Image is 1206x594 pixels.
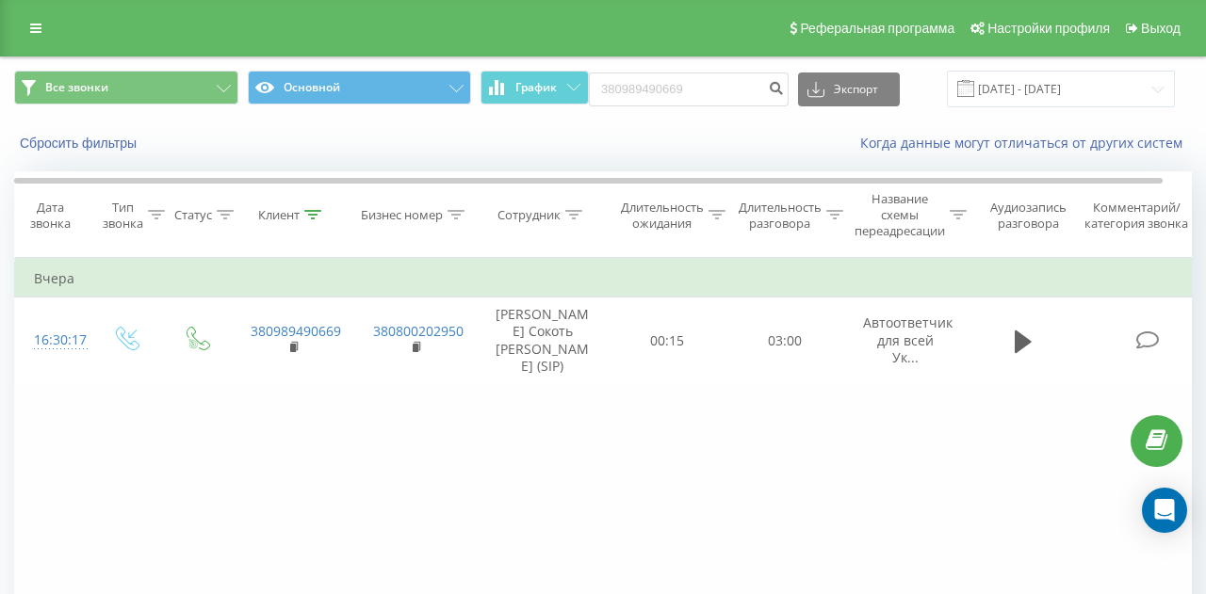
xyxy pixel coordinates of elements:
[1082,200,1192,232] div: Комментарий/категория звонка
[983,200,1074,232] div: Аудиозапись разговора
[481,71,589,104] button: График
[103,200,143,232] div: Тип звонка
[987,21,1110,36] span: Настройки профиля
[1142,488,1187,533] div: Open Intercom Messenger
[1141,21,1181,36] span: Выход
[15,200,85,232] div: Дата звонка
[34,322,72,359] div: 16:30:17
[863,313,953,365] span: Автоответчик для всей Ук...
[361,207,443,223] div: Бизнес номер
[798,72,900,106] button: Экспорт
[45,80,108,95] span: Все звонки
[497,207,561,223] div: Сотрудник
[800,21,954,36] span: Реферальная программа
[251,322,341,340] a: 380989490669
[515,81,557,94] span: График
[14,135,146,152] button: Сбросить фильтры
[373,322,464,340] a: 380800202950
[609,297,726,384] td: 00:15
[589,72,789,106] input: Поиск по номеру
[860,134,1192,152] a: Когда данные могут отличаться от других систем
[248,71,472,104] button: Основной
[726,297,844,384] td: 03:00
[14,71,238,104] button: Все звонки
[739,200,822,232] div: Длительность разговора
[855,191,945,239] div: Название схемы переадресации
[621,200,704,232] div: Длительность ожидания
[477,297,609,384] td: [PERSON_NAME] Сокоть [PERSON_NAME] (SIP)
[258,207,300,223] div: Клиент
[174,207,212,223] div: Статус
